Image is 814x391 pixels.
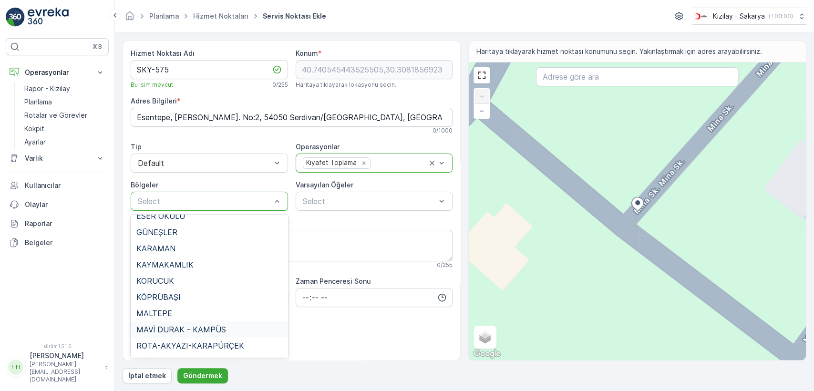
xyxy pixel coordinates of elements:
[6,233,109,252] a: Belgeler
[6,149,109,168] button: Varlık
[359,159,369,167] div: Remove Kıyafet Toplama
[296,81,396,88] font: Haritaya tıklayarak lokasyonu seçin.
[93,43,102,50] font: ⌘B
[713,12,765,20] font: Kızılay - Sakarya
[24,84,70,93] font: Rapor - Kızılay
[177,368,228,383] button: Göndermek
[6,8,25,27] img: logo
[25,200,48,208] font: Olaylar
[471,348,503,360] img: Google
[471,348,503,360] a: Bu alanı Google Haritalar'da açın (yeni bir pencere açılır)
[303,158,358,168] div: Kıyafet Toplama
[692,11,709,21] img: k%C4%B1z%C4%B1lay_DTAvauz.png
[183,371,222,380] font: Göndermek
[21,135,109,149] a: Ayarlar
[131,49,195,57] font: Hizmet Noktası Adı
[276,81,278,88] font: /
[441,261,443,268] font: /
[193,12,248,20] a: Hizmet Noktaları
[25,181,61,189] font: Kullanıcılar
[136,341,244,350] span: ROTA-AKYAZI-KARAPÜRÇEK
[24,138,46,146] font: Ayarlar
[6,214,109,233] a: Raporlar
[474,68,489,82] a: Tam Ekranı Görüntüle
[6,351,109,383] button: HH[PERSON_NAME][PERSON_NAME][EMAIL_ADDRESS][DOMAIN_NAME]
[692,8,806,25] button: Kızılay - Sakarya(+03:00)
[278,81,288,88] font: 255
[30,360,80,383] font: [PERSON_NAME][EMAIL_ADDRESS][DOMAIN_NAME]
[25,68,69,76] font: Operasyonlar
[136,309,172,318] span: MALTEPE
[443,261,453,268] font: 255
[480,92,484,100] font: +
[58,343,72,349] font: 1.51.0
[769,12,771,20] font: (
[136,212,185,220] span: ESER OKULU
[263,12,326,20] font: Servis Noktası Ekle
[128,371,166,380] font: İptal etmek
[149,12,179,20] a: Planlama
[476,47,762,55] font: Haritaya tıklayarak hizmet noktası konumunu seçin. Yakınlaştırmak için adres arayabilirsiniz.
[474,89,489,103] a: Yakınlaştır
[25,238,52,247] font: Belgeler
[24,124,44,133] font: Kokpit
[131,143,142,151] font: Tip
[6,176,109,195] a: Kullanıcılar
[6,63,109,82] button: Operasyonlar
[136,277,174,285] span: KORUCUK
[136,244,175,253] span: KARAMAN
[25,219,52,227] font: Raporlar
[136,228,177,237] span: GÜNEŞLER
[433,127,436,134] font: 0
[6,195,109,214] a: Olaylar
[138,195,271,207] p: Select
[296,277,371,285] font: Zaman Penceresi Sonu
[296,143,340,151] font: Operasyonlar
[131,97,177,105] font: Adres Bilgileri
[296,49,318,57] font: Konum
[791,12,793,20] font: )
[474,327,495,348] a: Katmanlar
[438,127,453,134] font: 1000
[123,368,172,383] button: İptal etmek
[25,154,43,162] font: Varlık
[296,181,353,189] font: Varsayılan Öğeler
[272,81,276,88] font: 0
[771,12,791,20] font: +03:00
[24,111,87,119] font: Rotalar ve Görevler
[21,122,109,135] a: Kokpit
[480,106,484,114] font: −
[303,195,436,207] p: Select
[43,343,58,349] font: sürüm
[11,363,20,370] font: HH
[28,8,69,27] img: logo_light-DOdMpM7g.png
[131,81,173,88] font: Bu isim mevcut
[24,98,52,106] font: Planlama
[21,109,109,122] a: Rotalar ve Görevler
[21,82,109,95] a: Rapor - Kızılay
[136,293,181,301] span: KÖPRÜBAŞI
[136,260,194,269] span: KAYMAKAMLIK
[436,127,438,134] font: /
[136,325,226,334] span: MAVİ DURAK - KAMPÜS
[21,95,109,109] a: Planlama
[30,351,84,360] font: [PERSON_NAME]
[131,181,158,189] font: Bölgeler
[536,67,738,86] input: Adrese göre ara
[124,14,135,22] a: Ana sayfa
[437,261,441,268] font: 0
[474,103,489,118] a: Uzaklaştır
